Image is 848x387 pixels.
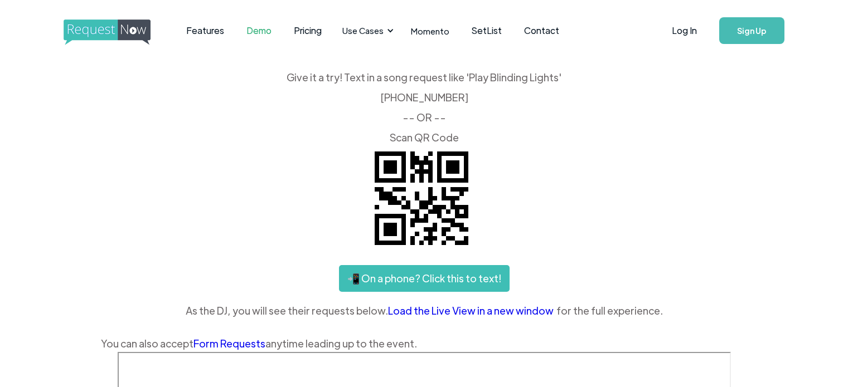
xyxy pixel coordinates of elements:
[342,25,384,37] div: Use Cases
[388,302,556,319] a: Load the Live View in a new window
[336,13,397,48] div: Use Cases
[235,13,283,48] a: Demo
[719,17,784,44] a: Sign Up
[193,337,265,350] a: Form Requests
[175,13,235,48] a: Features
[339,265,510,292] a: 📲 On a phone? Click this to text!
[400,14,461,47] a: Momento
[64,19,171,45] img: requestnow logo
[366,143,477,254] img: QR code
[461,13,513,48] a: SetList
[513,13,570,48] a: Contact
[101,72,748,143] div: Give it a try! Text in a song request like 'Play Blinding Lights' ‍ [PHONE_NUMBER] -- OR -- ‍ Sca...
[661,11,708,50] a: Log In
[283,13,333,48] a: Pricing
[101,335,748,352] div: You can also accept anytime leading up to the event.
[64,19,147,42] a: home
[101,302,748,319] div: As the DJ, you will see their requests below. for the full experience.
